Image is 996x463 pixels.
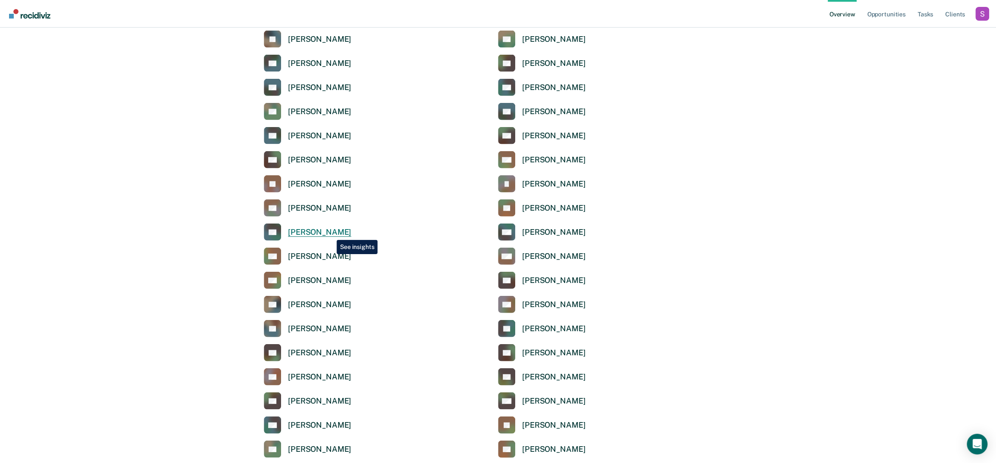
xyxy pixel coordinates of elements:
a: [PERSON_NAME] [264,344,351,361]
a: [PERSON_NAME] [264,296,351,313]
a: [PERSON_NAME] [498,127,585,144]
div: [PERSON_NAME] [522,131,585,141]
a: [PERSON_NAME] [264,272,351,289]
div: [PERSON_NAME] [522,396,585,406]
div: [PERSON_NAME] [522,107,585,117]
a: [PERSON_NAME] [498,296,585,313]
a: [PERSON_NAME] [264,199,351,217]
div: [PERSON_NAME] [522,372,585,382]
button: Profile dropdown button [975,7,989,21]
div: [PERSON_NAME] [522,252,585,261]
div: [PERSON_NAME] [288,372,351,382]
a: [PERSON_NAME] [264,224,351,241]
a: [PERSON_NAME] [498,248,585,265]
a: [PERSON_NAME] [264,368,351,385]
a: [PERSON_NAME] [498,199,585,217]
div: [PERSON_NAME] [522,179,585,189]
a: [PERSON_NAME] [498,79,585,96]
div: [PERSON_NAME] [522,348,585,358]
div: [PERSON_NAME] [288,34,351,44]
div: [PERSON_NAME] [288,203,351,213]
div: [PERSON_NAME] [288,227,351,237]
a: [PERSON_NAME] [498,224,585,241]
a: [PERSON_NAME] [264,175,351,193]
div: [PERSON_NAME] [522,300,585,310]
div: [PERSON_NAME] [522,444,585,454]
a: [PERSON_NAME] [498,55,585,72]
div: [PERSON_NAME] [522,59,585,68]
div: [PERSON_NAME] [288,59,351,68]
a: [PERSON_NAME] [264,392,351,410]
a: [PERSON_NAME] [264,151,351,168]
div: [PERSON_NAME] [522,324,585,334]
a: [PERSON_NAME] [264,79,351,96]
a: [PERSON_NAME] [264,31,351,48]
div: [PERSON_NAME] [288,420,351,430]
a: [PERSON_NAME] [264,103,351,120]
a: [PERSON_NAME] [264,320,351,337]
div: [PERSON_NAME] [522,83,585,93]
a: [PERSON_NAME] [498,175,585,193]
a: [PERSON_NAME] [498,416,585,434]
div: [PERSON_NAME] [288,276,351,286]
a: [PERSON_NAME] [264,248,351,265]
div: [PERSON_NAME] [522,276,585,286]
div: [PERSON_NAME] [522,34,585,44]
img: Recidiviz [9,9,50,19]
a: [PERSON_NAME] [498,151,585,168]
div: [PERSON_NAME] [288,107,351,117]
div: [PERSON_NAME] [288,348,351,358]
a: [PERSON_NAME] [498,344,585,361]
div: [PERSON_NAME] [522,420,585,430]
a: [PERSON_NAME] [264,127,351,144]
a: [PERSON_NAME] [498,368,585,385]
div: [PERSON_NAME] [522,155,585,165]
a: [PERSON_NAME] [264,441,351,458]
div: [PERSON_NAME] [288,131,351,141]
div: [PERSON_NAME] [288,324,351,334]
div: [PERSON_NAME] [288,252,351,261]
div: [PERSON_NAME] [288,179,351,189]
a: [PERSON_NAME] [264,55,351,72]
div: [PERSON_NAME] [288,83,351,93]
a: [PERSON_NAME] [498,392,585,410]
div: [PERSON_NAME] [522,203,585,213]
a: [PERSON_NAME] [498,272,585,289]
div: [PERSON_NAME] [522,227,585,237]
div: [PERSON_NAME] [288,396,351,406]
a: [PERSON_NAME] [498,441,585,458]
div: [PERSON_NAME] [288,155,351,165]
div: [PERSON_NAME] [288,300,351,310]
a: [PERSON_NAME] [264,416,351,434]
a: [PERSON_NAME] [498,31,585,48]
a: [PERSON_NAME] [498,103,585,120]
div: [PERSON_NAME] [288,444,351,454]
div: Open Intercom Messenger [967,434,987,454]
a: [PERSON_NAME] [498,320,585,337]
